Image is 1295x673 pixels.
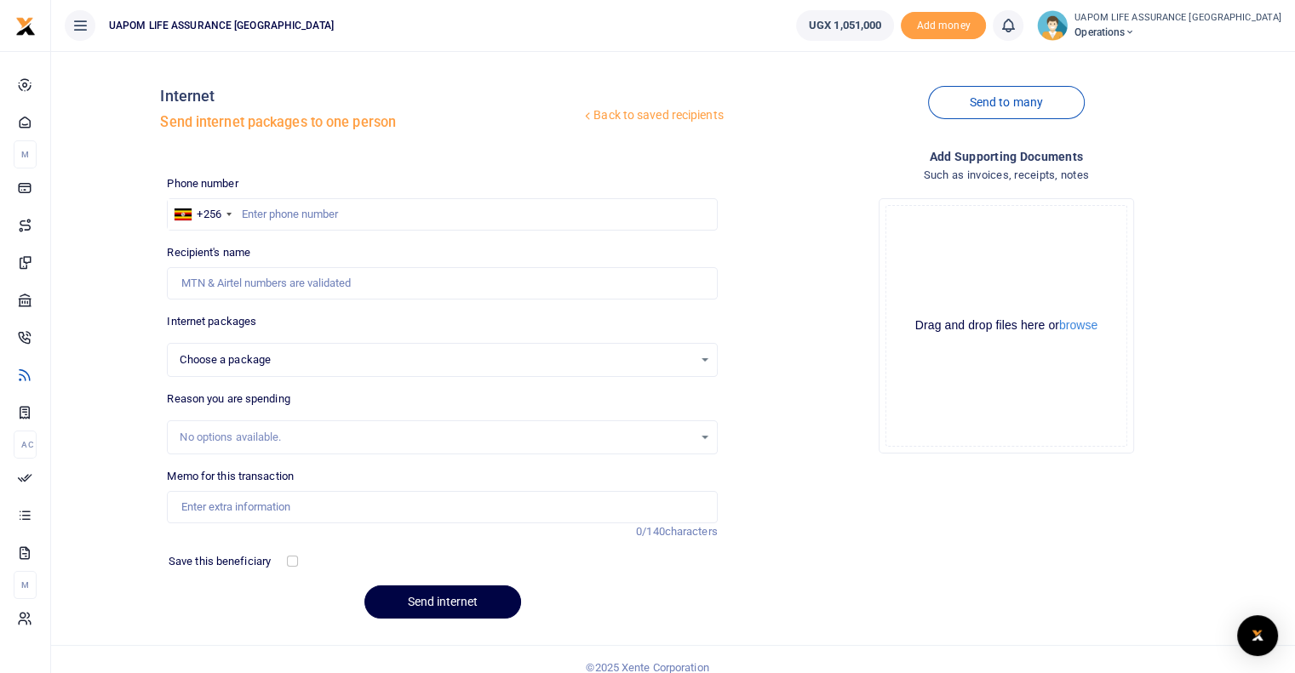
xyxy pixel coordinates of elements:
label: Memo for this transaction [167,468,294,485]
span: UGX 1,051,000 [809,17,881,34]
img: profile-user [1037,10,1068,41]
input: Enter extra information [167,491,717,523]
h4: Internet [160,87,581,106]
button: browse [1059,319,1097,331]
label: Reason you are spending [167,391,289,408]
span: UAPOM LIFE ASSURANCE [GEOGRAPHIC_DATA] [102,18,341,33]
span: Add money [901,12,986,40]
a: UGX 1,051,000 [796,10,894,41]
a: profile-user UAPOM LIFE ASSURANCE [GEOGRAPHIC_DATA] Operations [1037,10,1281,41]
h4: Such as invoices, receipts, notes [731,166,1281,185]
div: Uganda: +256 [168,199,236,230]
h4: Add supporting Documents [731,147,1281,166]
div: Open Intercom Messenger [1237,615,1278,656]
a: logo-small logo-large logo-large [15,19,36,31]
li: M [14,140,37,168]
span: Choose a package [180,351,692,368]
div: File Uploader [879,198,1134,453]
a: Add money [901,18,986,31]
label: Phone number [167,175,238,192]
span: 0/140 [636,525,665,538]
span: Operations [1074,25,1281,40]
li: M [14,571,37,599]
small: UAPOM LIFE ASSURANCE [GEOGRAPHIC_DATA] [1074,11,1281,26]
div: +256 [197,206,221,223]
label: Save this beneficiary [169,553,271,570]
li: Toup your wallet [901,12,986,40]
label: Internet packages [167,313,256,330]
img: logo-small [15,16,36,37]
a: Back to saved recipients [581,100,725,131]
div: Drag and drop files here or [886,317,1126,334]
input: MTN & Airtel numbers are validated [167,267,717,299]
input: Enter phone number [167,198,717,231]
button: Send internet [364,585,521,619]
li: Wallet ballance [789,10,901,41]
span: characters [665,525,718,538]
h5: Send internet packages to one person [160,114,581,131]
div: No options available. [180,429,692,446]
label: Recipient's name [167,244,250,261]
li: Ac [14,431,37,459]
a: Send to many [928,86,1085,119]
